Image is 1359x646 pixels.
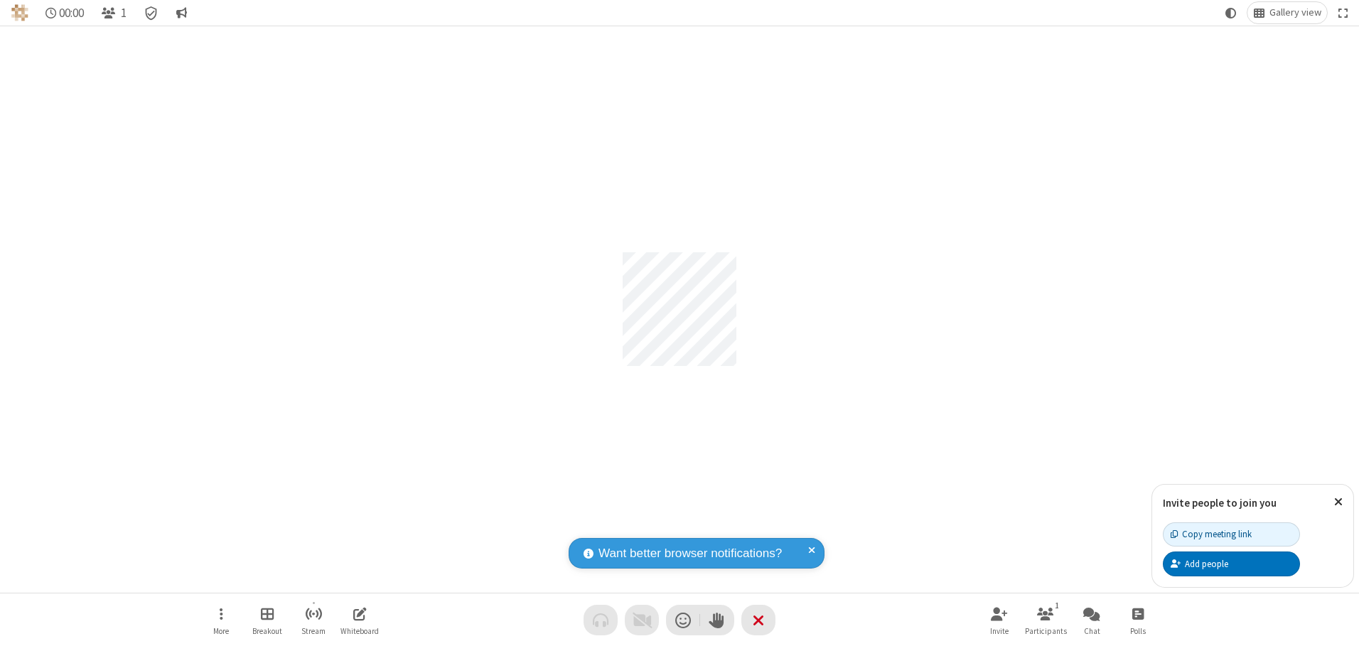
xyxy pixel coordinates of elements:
[340,627,379,635] span: Whiteboard
[1220,2,1242,23] button: Using system theme
[1051,599,1063,612] div: 1
[138,2,165,23] div: Meeting details Encryption enabled
[1024,600,1067,640] button: Open participant list
[338,600,381,640] button: Open shared whiteboard
[1247,2,1327,23] button: Change layout
[700,605,734,635] button: Raise hand
[1117,600,1159,640] button: Open poll
[598,544,782,563] span: Want better browser notifications?
[584,605,618,635] button: Audio problem - check your Internet connection or call by phone
[1333,2,1354,23] button: Fullscreen
[121,6,127,20] span: 1
[990,627,1009,635] span: Invite
[1084,627,1100,635] span: Chat
[1323,485,1353,520] button: Close popover
[292,600,335,640] button: Start streaming
[741,605,775,635] button: End or leave meeting
[1163,496,1277,510] label: Invite people to join you
[95,2,132,23] button: Open participant list
[301,627,326,635] span: Stream
[625,605,659,635] button: Video
[200,600,242,640] button: Open menu
[1070,600,1113,640] button: Open chat
[59,6,84,20] span: 00:00
[1130,627,1146,635] span: Polls
[170,2,193,23] button: Conversation
[246,600,289,640] button: Manage Breakout Rooms
[1163,551,1300,576] button: Add people
[213,627,229,635] span: More
[978,600,1021,640] button: Invite participants (Alt+I)
[1269,7,1321,18] span: Gallery view
[11,4,28,21] img: QA Selenium DO NOT DELETE OR CHANGE
[40,2,90,23] div: Timer
[1025,627,1067,635] span: Participants
[252,627,282,635] span: Breakout
[1163,522,1300,547] button: Copy meeting link
[666,605,700,635] button: Send a reaction
[1171,527,1252,541] div: Copy meeting link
